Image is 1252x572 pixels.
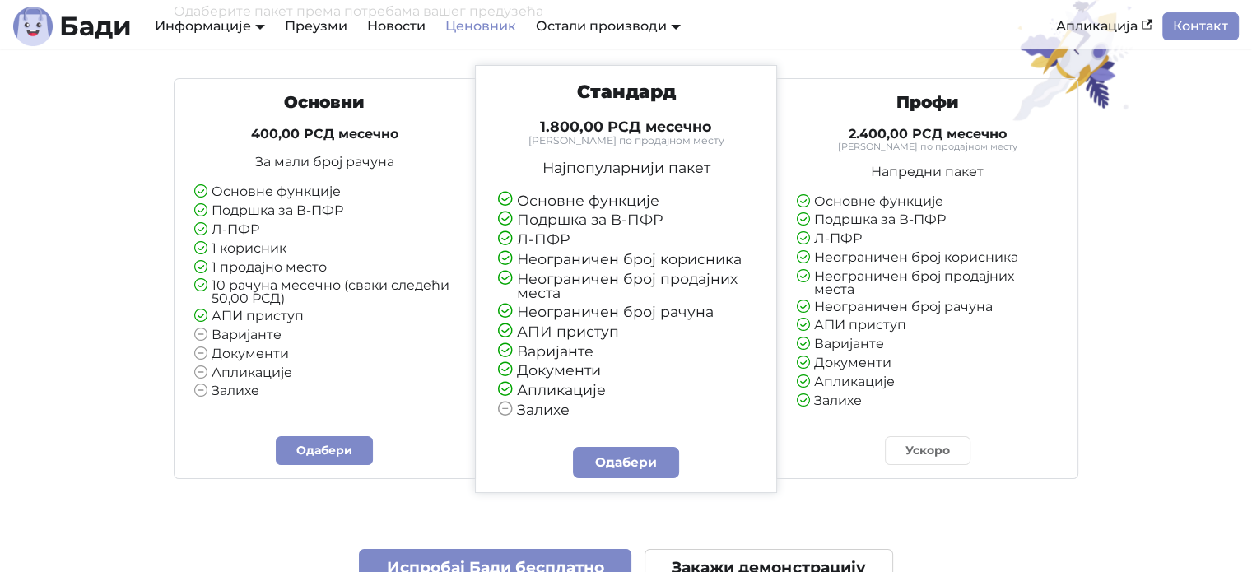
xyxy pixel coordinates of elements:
li: АПИ приступ [498,324,755,340]
li: Неограничен број продајних места [797,270,1058,296]
a: Ценовник [435,12,526,40]
p: Напредни пакет [797,165,1058,179]
li: Подршка за В-ПФР [498,212,755,228]
p: За мали број рачуна [194,156,455,169]
a: Новости [357,12,435,40]
li: Неограничен број корисника [797,251,1058,266]
li: Неограничен број рачуна [498,305,755,320]
li: Документи [194,347,455,362]
li: Основне функције [797,195,1058,210]
li: Подршка за В-ПФР [194,204,455,219]
li: Неограничен број продајних места [498,272,755,300]
li: Подршка за В-ПФР [797,213,1058,228]
li: АПИ приступ [797,319,1058,333]
li: 1 продајно место [194,261,455,276]
a: Остали производи [536,18,681,34]
li: Неограничен број рачуна [797,300,1058,315]
li: Л-ПФР [194,223,455,238]
li: Л-ПФР [797,232,1058,247]
b: Бади [59,13,132,40]
li: Документи [498,363,755,379]
small: [PERSON_NAME] по продајном месту [498,136,755,146]
li: Варијанте [194,328,455,343]
small: [PERSON_NAME] по продајном месту [797,142,1058,151]
a: Контакт [1162,12,1239,40]
a: Преузми [275,12,357,40]
li: АПИ приступ [194,309,455,324]
li: Апликације [498,383,755,398]
li: Основне функције [194,185,455,200]
a: Информације [155,18,265,34]
li: 10 рачуна месечно (сваки следећи 50,00 РСД) [194,279,455,305]
li: Залихе [194,384,455,399]
li: Варијанте [498,344,755,360]
a: Апликација [1046,12,1162,40]
li: Документи [797,356,1058,371]
li: Л-ПФР [498,232,755,248]
li: Апликације [797,375,1058,390]
li: Неограничен број корисника [498,252,755,267]
a: ЛогоБади [13,7,132,46]
a: Одабери [276,436,373,465]
li: Варијанте [797,337,1058,352]
li: 1 корисник [194,242,455,257]
img: Лого [13,7,53,46]
h4: 400,00 РСД месечно [194,126,455,142]
p: Најпопуларнији пакет [498,160,755,175]
h3: Стандард [498,81,755,104]
li: Залихе [498,402,755,418]
li: Залихе [797,394,1058,409]
h4: 2.400,00 РСД месечно [797,126,1058,142]
h3: Основни [194,92,455,113]
li: Апликације [194,366,455,381]
h3: Профи [797,92,1058,113]
a: Одабери [573,447,680,478]
h4: 1.800,00 РСД месечно [498,118,755,136]
li: Основне функције [498,193,755,209]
